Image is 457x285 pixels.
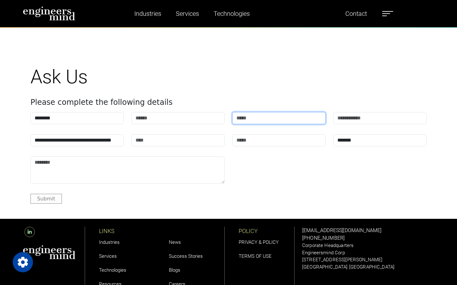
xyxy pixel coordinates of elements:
img: logo [23,6,75,21]
a: LinkedIn [23,229,36,235]
button: Submit [30,194,62,204]
p: [STREET_ADDRESS][PERSON_NAME] [302,256,434,263]
p: Corporate Headquarters [302,242,434,249]
a: PRIVACY & POLICY [239,239,279,245]
a: Industries [132,6,164,21]
a: Success Stories [169,253,203,259]
a: Contact [343,6,369,21]
img: aws [23,245,76,259]
h4: Please complete the following details [30,98,427,107]
p: LINKS [99,227,155,235]
a: Services [99,253,117,259]
a: Industries [99,239,120,245]
p: [GEOGRAPHIC_DATA] [GEOGRAPHIC_DATA] [302,263,434,271]
a: Technologies [211,6,252,21]
a: [EMAIL_ADDRESS][DOMAIN_NAME] [302,227,381,233]
p: POLICY [239,227,294,235]
a: Blogs [169,267,180,273]
a: [PHONE_NUMBER] [302,235,345,241]
iframe: reCAPTCHA [232,156,329,181]
h1: Ask Us [30,66,427,88]
a: Technologies [99,267,126,273]
a: Services [173,6,202,21]
a: News [169,239,181,245]
p: Engineersmind Corp [302,249,434,256]
a: TERMS OF USE [239,253,272,259]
